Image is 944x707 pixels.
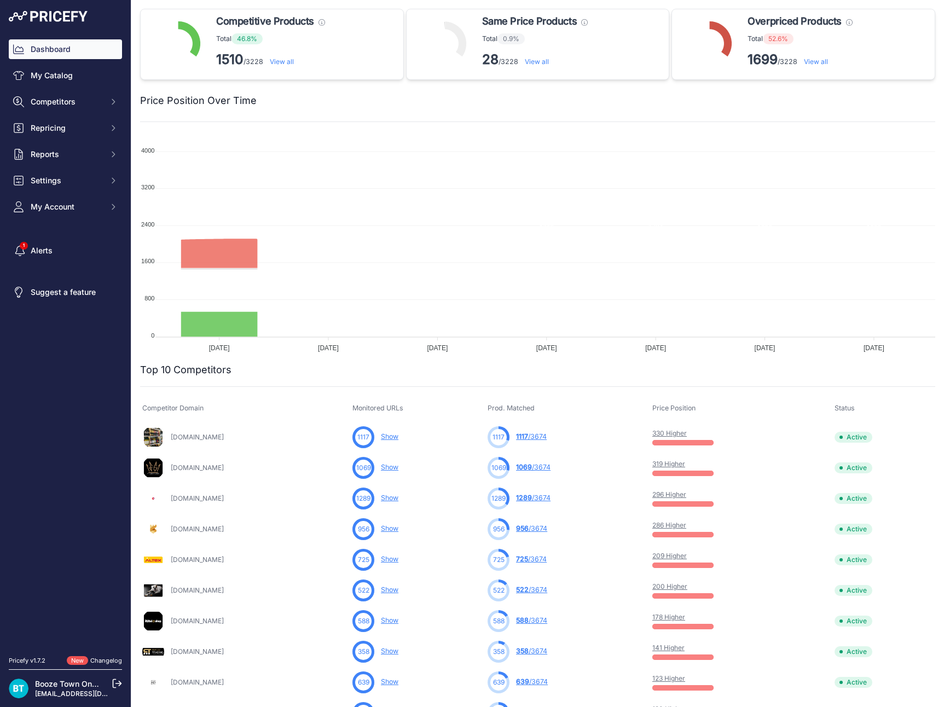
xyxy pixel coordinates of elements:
span: 639 [358,677,369,687]
a: [DOMAIN_NAME] [171,617,224,625]
span: Active [835,432,872,443]
tspan: 4000 [141,147,154,154]
a: View all [525,57,549,66]
a: 725/3674 [516,555,547,563]
h2: Top 10 Competitors [140,362,231,378]
tspan: [DATE] [645,344,666,352]
span: New [67,656,88,665]
span: 639 [516,677,529,686]
a: 178 Higher [652,613,685,621]
a: 209 Higher [652,552,687,560]
a: [DOMAIN_NAME] [171,463,224,472]
span: Competitive Products [216,14,314,29]
button: Reports [9,144,122,164]
span: Settings [31,175,102,186]
tspan: [DATE] [755,344,775,352]
span: 0.9% [497,33,525,44]
p: /3228 [216,51,325,68]
span: 725 [358,555,369,565]
tspan: [DATE] [427,344,448,352]
a: 286 Higher [652,521,686,529]
span: Active [835,554,872,565]
span: 522 [358,586,369,595]
a: 330 Higher [652,429,687,437]
a: 1289/3674 [516,494,551,502]
a: [DOMAIN_NAME] [171,525,224,533]
span: 52.6% [763,33,794,44]
img: Pricefy Logo [9,11,88,22]
a: 358/3674 [516,647,547,655]
span: Prod. Matched [488,404,535,412]
span: 1069 [491,463,506,473]
a: [DOMAIN_NAME] [171,555,224,564]
span: 1069 [356,463,371,473]
nav: Sidebar [9,39,122,643]
span: 522 [493,586,505,595]
span: 1117 [357,432,369,442]
strong: 1699 [748,51,778,67]
a: Show [381,677,398,686]
tspan: 1600 [141,258,154,264]
span: Active [835,462,872,473]
tspan: [DATE] [318,344,339,352]
a: [DOMAIN_NAME] [171,586,224,594]
span: Active [835,585,872,596]
span: 1289 [356,494,370,503]
a: 319 Higher [652,460,685,468]
tspan: [DATE] [536,344,557,352]
a: 123 Higher [652,674,685,682]
tspan: 800 [144,295,154,302]
span: 46.8% [231,33,263,44]
span: Active [835,524,872,535]
a: 200 Higher [652,582,687,590]
button: Competitors [9,92,122,112]
a: [DOMAIN_NAME] [171,647,224,656]
span: Status [835,404,855,412]
span: 588 [516,616,529,624]
span: 1069 [516,463,532,471]
span: Competitor Domain [142,404,204,412]
span: 725 [516,555,528,563]
tspan: [DATE] [209,344,230,352]
span: 522 [516,586,529,594]
a: 1069/3674 [516,463,551,471]
a: 639/3674 [516,677,548,686]
span: Monitored URLs [352,404,403,412]
a: Suggest a feature [9,282,122,302]
span: 1289 [491,494,506,503]
a: [DOMAIN_NAME] [171,433,224,441]
span: 1117 [516,432,528,441]
span: Active [835,493,872,504]
tspan: 0 [151,332,154,339]
a: 522/3674 [516,586,547,594]
a: Show [381,616,398,624]
a: My Catalog [9,66,122,85]
span: 725 [493,555,505,565]
span: 1117 [493,432,505,442]
span: 358 [516,647,529,655]
a: 1117/3674 [516,432,547,441]
span: Competitors [31,96,102,107]
span: Reports [31,149,102,160]
span: 588 [493,616,505,626]
p: /3228 [748,51,852,68]
strong: 1510 [216,51,244,67]
a: Alerts [9,241,122,260]
span: 956 [358,524,369,534]
span: Repricing [31,123,102,134]
p: Total [216,33,325,44]
a: Show [381,555,398,563]
span: Active [835,646,872,657]
a: Dashboard [9,39,122,59]
tspan: 3200 [141,184,154,190]
span: 1289 [516,494,532,502]
a: Show [381,647,398,655]
a: 141 Higher [652,644,685,652]
span: 639 [493,677,505,687]
span: Same Price Products [482,14,577,29]
p: /3228 [482,51,588,68]
a: [DOMAIN_NAME] [171,494,224,502]
span: My Account [31,201,102,212]
button: My Account [9,197,122,217]
button: Repricing [9,118,122,138]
